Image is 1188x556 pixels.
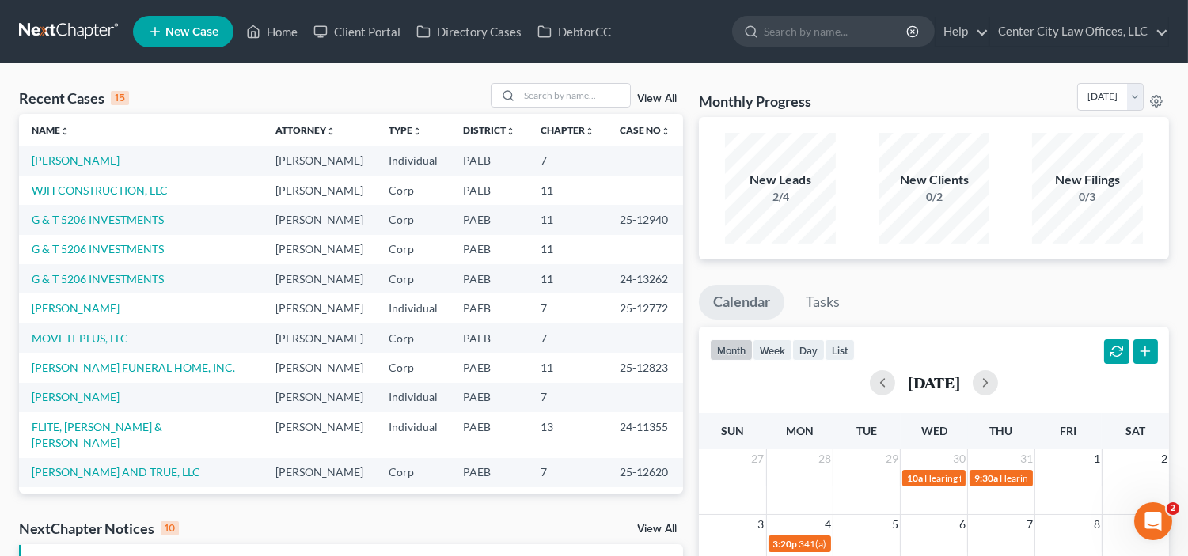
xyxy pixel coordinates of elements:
h2: [DATE] [908,374,960,391]
td: Individual [376,487,450,516]
a: FLITE, [PERSON_NAME] & [PERSON_NAME] [32,420,162,449]
td: 25-12620 [607,458,683,487]
span: Mon [786,424,814,437]
span: 3:20p [773,538,798,550]
a: G & T 5206 INVESTMENTS [32,213,164,226]
td: PAEB [450,323,528,353]
a: Calendar [699,285,784,320]
span: Thu [989,424,1012,437]
a: G & T 5206 INVESTMENTS [32,242,164,255]
span: 3 [757,515,766,534]
span: 8 [1092,515,1102,534]
span: Wed [921,424,947,437]
td: [PERSON_NAME] [263,176,376,205]
span: 27 [750,449,766,468]
a: [PERSON_NAME] [32,153,120,167]
a: View All [637,524,677,535]
td: PAEB [450,353,528,382]
i: unfold_more [585,127,594,136]
span: Tue [856,424,877,437]
h3: Monthly Progress [699,92,811,111]
div: New Clients [879,171,989,189]
td: PAEB [450,146,528,175]
button: day [792,339,825,361]
span: 31 [1019,449,1034,468]
span: 7 [1025,515,1034,534]
td: PAEB [450,235,528,264]
td: Corp [376,176,450,205]
a: Districtunfold_more [463,124,515,136]
td: [PERSON_NAME] [263,323,376,353]
span: Sun [721,424,744,437]
div: New Filings [1032,171,1143,189]
td: 11 [528,353,607,382]
span: 29 [884,449,900,468]
span: 30 [951,449,967,468]
div: 0/3 [1032,189,1143,205]
td: 11 [528,176,607,205]
span: New Case [165,26,218,38]
span: Hearing for [PERSON_NAME] [1000,472,1123,484]
div: 2/4 [725,189,836,205]
a: Client Portal [306,17,408,46]
a: [PERSON_NAME] [32,390,120,403]
a: Directory Cases [408,17,529,46]
td: 7 [528,293,607,323]
div: 10 [161,521,179,535]
td: 11 [528,264,607,293]
a: Chapterunfold_more [541,124,594,136]
td: 13 [528,412,607,457]
i: unfold_more [661,127,670,136]
td: 7 [528,323,607,353]
td: PAEB [450,383,528,412]
td: Corp [376,353,450,382]
td: [PERSON_NAME] [263,383,376,412]
td: PAEB [450,487,528,516]
iframe: Intercom live chat [1134,502,1172,540]
td: [PERSON_NAME] [263,487,376,516]
a: [PERSON_NAME] FUNERAL HOME, INC. [32,361,235,374]
td: 25-12823 [607,353,683,382]
a: Home [238,17,306,46]
span: Sat [1125,424,1145,437]
span: 5 [890,515,900,534]
span: 2 [1167,502,1179,515]
td: 7 [528,383,607,412]
td: Individual [376,412,450,457]
a: WJH CONSTRUCTION, LLC [32,183,168,197]
td: [PERSON_NAME] [263,146,376,175]
i: unfold_more [60,127,70,136]
td: [PERSON_NAME] [263,264,376,293]
a: Center City Law Offices, LLC [990,17,1168,46]
td: 25-12772 [607,293,683,323]
td: 7 [528,146,607,175]
input: Search by name... [764,17,909,46]
div: Recent Cases [19,89,129,108]
a: Case Nounfold_more [620,124,670,136]
span: 6 [958,515,967,534]
span: 9:30a [974,472,998,484]
div: 0/2 [879,189,989,205]
i: unfold_more [326,127,336,136]
td: Corp [376,235,450,264]
td: 24-11355 [607,412,683,457]
td: PAEB [450,293,528,323]
td: Corp [376,323,450,353]
td: [PERSON_NAME] [263,412,376,457]
div: New Leads [725,171,836,189]
a: Tasks [791,285,854,320]
td: Individual [376,146,450,175]
span: Hearing for [PERSON_NAME] & [PERSON_NAME] [924,472,1132,484]
a: [PERSON_NAME] AND TRUE, LLC [32,465,200,478]
td: [PERSON_NAME] [263,353,376,382]
span: 10a [907,472,923,484]
td: PAEB [450,412,528,457]
td: Individual [376,293,450,323]
td: 25-12940 [607,205,683,234]
button: week [753,339,792,361]
td: 25-11370 [607,487,683,516]
span: 2 [1160,449,1169,468]
span: 28 [817,449,833,468]
td: 11 [528,205,607,234]
td: [PERSON_NAME] [263,235,376,264]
